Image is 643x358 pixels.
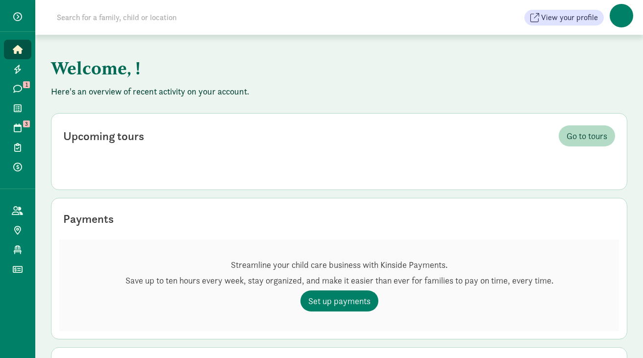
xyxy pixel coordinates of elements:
[23,81,30,88] span: 1
[300,290,378,311] a: Set up payments
[594,311,643,358] iframe: Chat Widget
[567,129,607,143] span: Go to tours
[51,86,627,97] p: Here's an overview of recent activity on your account.
[524,10,604,25] button: View your profile
[541,12,598,24] span: View your profile
[559,125,615,146] a: Go to tours
[4,79,31,98] a: 1
[125,259,553,271] p: Streamline your child care business with Kinside Payments.
[63,127,144,145] div: Upcoming tours
[125,275,553,286] p: Save up to ten hours every week, stay organized, and make it easier than ever for families to pay...
[63,210,114,228] div: Payments
[51,8,326,27] input: Search for a family, child or location
[51,50,536,86] h1: Welcome, !
[23,120,30,127] span: 3
[4,118,31,138] a: 3
[308,294,371,308] span: Set up payments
